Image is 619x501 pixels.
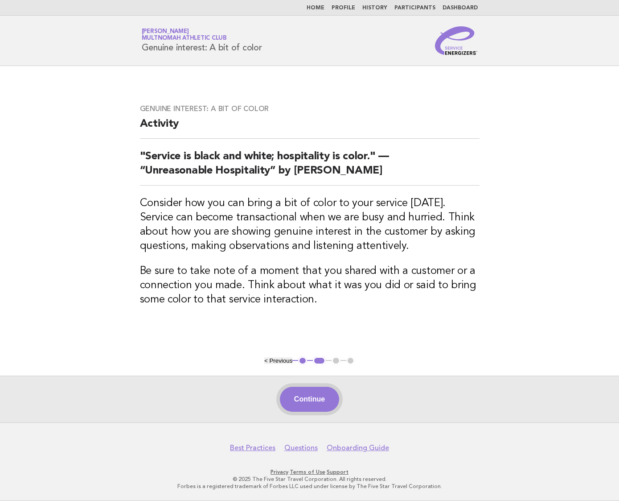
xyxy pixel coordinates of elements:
[140,196,480,253] h3: Consider how you can bring a bit of color to your service [DATE]. Service can become transactiona...
[394,5,435,11] a: Participants
[230,443,275,452] a: Best Practices
[280,387,339,412] button: Continue
[290,469,325,475] a: Terms of Use
[37,476,582,483] p: © 2025 The Five Star Travel Corporation. All rights reserved.
[140,117,480,139] h2: Activity
[327,469,348,475] a: Support
[140,104,480,113] h3: Genuine interest: A bit of color
[37,483,582,490] p: Forbes is a registered trademark of Forbes LLC used under license by The Five Star Travel Corpora...
[435,26,478,55] img: Service Energizers
[307,5,324,11] a: Home
[271,469,288,475] a: Privacy
[284,443,318,452] a: Questions
[332,5,355,11] a: Profile
[362,5,387,11] a: History
[142,36,227,41] span: Multnomah Athletic Club
[327,443,389,452] a: Onboarding Guide
[142,29,262,52] h1: Genuine interest: A bit of color
[298,356,307,365] button: 1
[37,468,582,476] p: · ·
[140,149,480,186] h2: "Service is black and white; hospitality is color." — “Unreasonable Hospitality” by [PERSON_NAME]
[443,5,478,11] a: Dashboard
[313,356,326,365] button: 2
[264,357,292,364] button: < Previous
[140,264,480,307] h3: Be sure to take note of a moment that you shared with a customer or a connection you made. Think ...
[142,29,227,41] a: [PERSON_NAME]Multnomah Athletic Club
